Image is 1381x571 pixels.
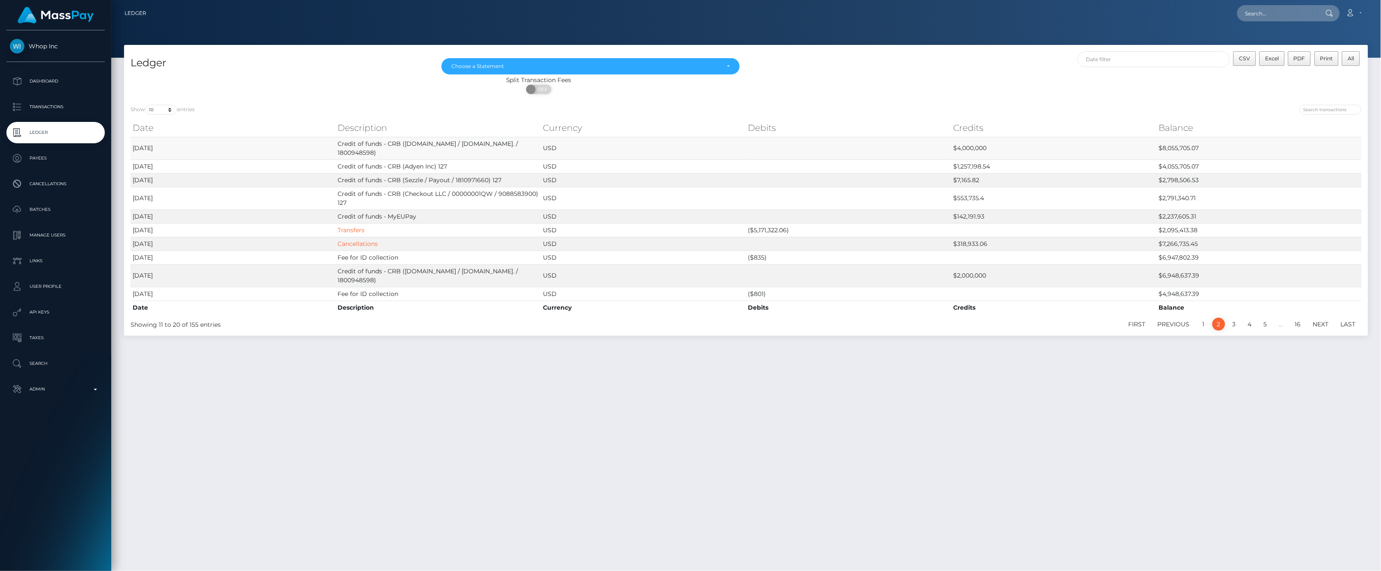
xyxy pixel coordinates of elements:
a: Next [1308,318,1334,331]
p: Manage Users [10,229,101,242]
p: Links [10,254,101,267]
a: Search [6,353,105,374]
td: $6,948,637.39 [1156,264,1362,287]
th: Balance [1156,119,1362,136]
td: ($5,171,322.06) [746,223,951,237]
td: $1,257,198.54 [951,160,1157,173]
td: $4,948,637.39 [1156,287,1362,301]
td: Credit of funds - CRB (Checkout LLC / 00000001QW / 9088583900) 127 [336,187,541,210]
td: $7,266,735.45 [1156,237,1362,251]
a: Transactions [6,96,105,118]
a: 1 [1197,318,1210,331]
td: USD [541,173,746,187]
p: Search [10,357,101,370]
a: Transfers [338,226,365,234]
a: 5 [1259,318,1272,331]
button: CSV [1233,51,1256,66]
a: Batches [6,199,105,220]
a: Cancellations [6,173,105,195]
a: Manage Users [6,225,105,246]
td: USD [541,223,746,237]
td: Credit of funds - CRB (Adyen Inc) 127 [336,160,541,173]
td: USD [541,287,746,301]
p: Taxes [10,331,101,344]
span: Whop Inc [6,42,105,50]
h4: Ledger [130,56,429,71]
p: Admin [10,383,101,396]
td: [DATE] [130,264,336,287]
a: Last [1336,318,1360,331]
td: USD [541,264,746,287]
p: Cancellations [10,178,101,190]
td: $2,000,000 [951,264,1157,287]
td: $2,095,413.38 [1156,223,1362,237]
button: Print [1315,51,1339,66]
input: Search transactions [1300,105,1362,115]
td: USD [541,251,746,264]
td: USD [541,237,746,251]
div: Choose a Statement [451,63,720,70]
td: $2,791,340.71 [1156,187,1362,210]
th: Date [130,301,336,314]
th: Currency [541,301,746,314]
button: Choose a Statement [442,58,740,74]
td: Credit of funds - CRB ([DOMAIN_NAME] / [DOMAIN_NAME]. / 1800948598) [336,137,541,160]
td: [DATE] [130,137,336,160]
span: CSV [1239,55,1251,62]
td: $4,055,705.07 [1156,160,1362,173]
a: Dashboard [6,71,105,92]
a: User Profile [6,276,105,297]
th: Currency [541,119,746,136]
td: USD [541,137,746,160]
td: USD [541,210,746,223]
a: First [1124,318,1150,331]
td: [DATE] [130,210,336,223]
td: $7,165.82 [951,173,1157,187]
td: [DATE] [130,223,336,237]
img: Whop Inc [10,39,24,53]
td: Credit of funds - CRB ([DOMAIN_NAME] / [DOMAIN_NAME]. / 1800948598) [336,264,541,287]
td: [DATE] [130,287,336,301]
th: Date [130,119,336,136]
td: Fee for ID collection [336,251,541,264]
td: $2,237,605.31 [1156,210,1362,223]
input: Search... [1237,5,1318,21]
span: OFF [531,85,552,94]
td: [DATE] [130,173,336,187]
span: PDF [1294,55,1305,62]
th: Debits [746,301,951,314]
p: Batches [10,203,101,216]
span: Print [1320,55,1333,62]
td: $553,735.4 [951,187,1157,210]
a: Payees [6,148,105,169]
td: Credit of funds - MyEUPay [336,210,541,223]
p: Transactions [10,101,101,113]
button: Excel [1259,51,1285,66]
a: 16 [1290,318,1306,331]
a: Admin [6,379,105,400]
a: 2 [1212,318,1225,331]
th: Description [336,119,541,136]
button: PDF [1288,51,1311,66]
a: Taxes [6,327,105,349]
label: Show entries [130,105,195,115]
th: Description [336,301,541,314]
button: All [1342,51,1360,66]
a: Ledger [6,122,105,143]
a: Ledger [124,4,146,22]
a: Links [6,250,105,272]
p: API Keys [10,306,101,319]
td: Fee for ID collection [336,287,541,301]
select: Showentries [145,105,177,115]
th: Balance [1156,301,1362,314]
th: Debits [746,119,951,136]
p: Payees [10,152,101,165]
span: Excel [1265,55,1279,62]
td: $4,000,000 [951,137,1157,160]
td: $142,191.93 [951,210,1157,223]
td: USD [541,187,746,210]
input: Date filter [1078,51,1230,67]
th: Credits [951,301,1157,314]
td: $8,055,705.07 [1156,137,1362,160]
img: MassPay Logo [18,7,94,24]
